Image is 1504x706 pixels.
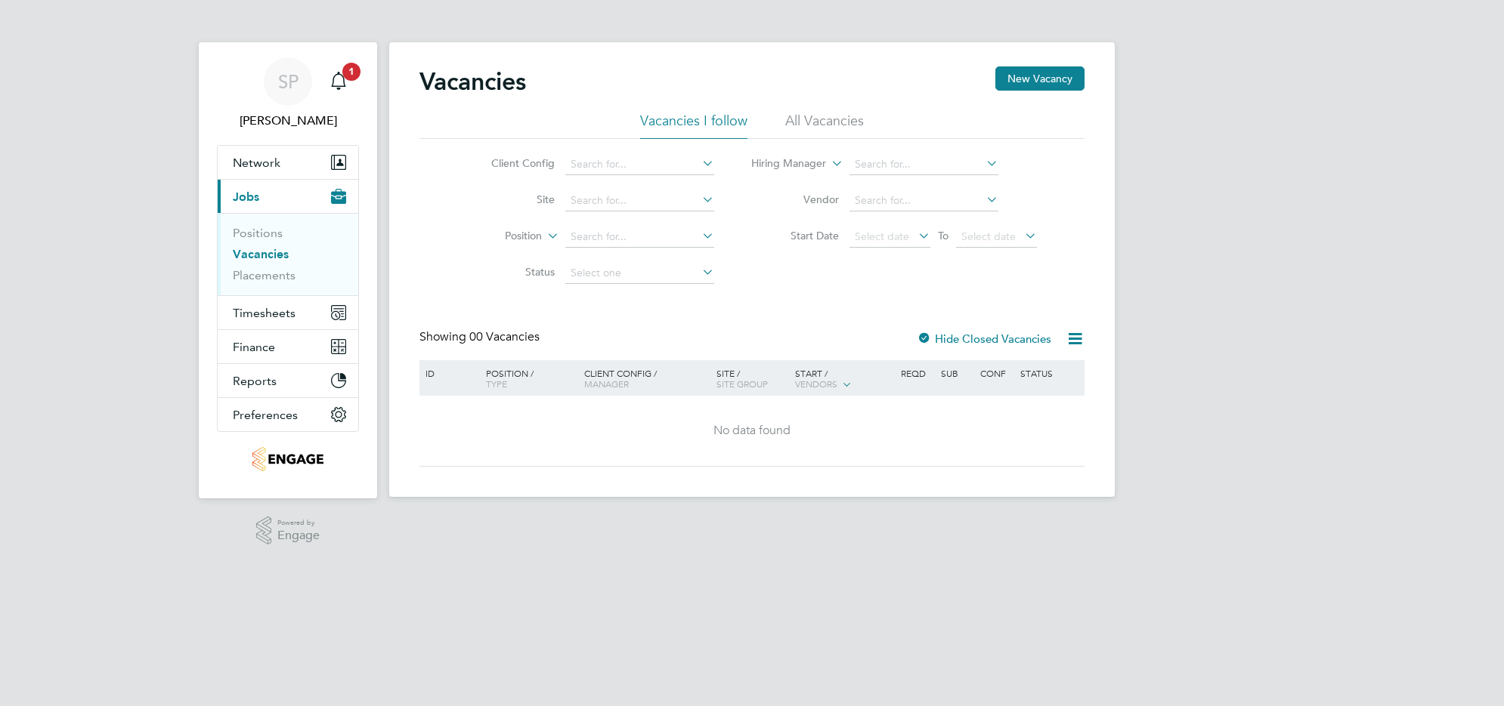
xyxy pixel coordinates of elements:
[752,193,839,206] label: Vendor
[199,42,377,498] nav: Main navigation
[233,340,275,354] span: Finance
[277,516,320,529] span: Powered by
[256,516,320,545] a: Powered byEngage
[419,66,526,97] h2: Vacancies
[565,263,714,284] input: Select one
[468,156,555,170] label: Client Config
[849,190,998,211] input: Search for...
[323,57,354,106] a: 1
[1017,360,1082,386] div: Status
[218,146,358,179] button: Network
[455,229,542,244] label: Position
[233,268,296,282] a: Placements
[469,329,540,344] span: 00 Vacancies
[976,360,1016,386] div: Conf
[486,378,507,390] span: Type
[897,360,936,386] div: Reqd
[752,229,839,242] label: Start Date
[233,156,280,170] span: Network
[218,296,358,329] button: Timesheets
[277,529,320,542] span: Engage
[795,378,837,390] span: Vendors
[468,265,555,279] label: Status
[252,447,323,471] img: jjfox-logo-retina.png
[565,190,714,211] input: Search for...
[422,423,1082,439] div: No data found
[937,360,976,386] div: Sub
[995,66,1085,91] button: New Vacancy
[217,57,359,130] a: SP[PERSON_NAME]
[278,72,299,91] span: SP
[584,378,629,390] span: Manager
[233,408,298,422] span: Preferences
[217,447,359,471] a: Go to home page
[468,193,555,206] label: Site
[791,360,897,398] div: Start /
[218,180,358,213] button: Jobs
[233,226,283,240] a: Positions
[218,364,358,397] button: Reports
[713,360,792,396] div: Site /
[475,360,580,396] div: Position /
[565,227,714,248] input: Search for...
[716,378,768,390] span: Site Group
[785,112,864,139] li: All Vacancies
[218,330,358,363] button: Finance
[233,247,289,261] a: Vacancies
[855,230,909,243] span: Select date
[961,230,1016,243] span: Select date
[580,360,713,396] div: Client Config /
[342,63,361,81] span: 1
[933,226,953,245] span: To
[422,360,475,386] div: ID
[739,156,826,171] label: Hiring Manager
[218,213,358,295] div: Jobs
[217,112,359,130] span: Sophie Perry
[233,190,259,204] span: Jobs
[419,329,543,345] div: Showing
[233,374,277,388] span: Reports
[218,398,358,431] button: Preferences
[640,112,747,139] li: Vacancies I follow
[849,154,998,175] input: Search for...
[233,306,296,320] span: Timesheets
[565,154,714,175] input: Search for...
[917,331,1051,346] label: Hide Closed Vacancies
